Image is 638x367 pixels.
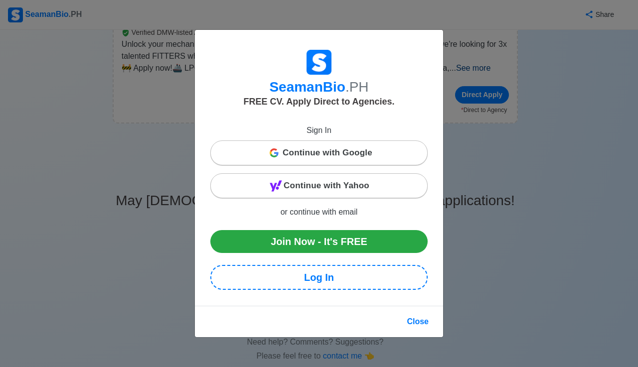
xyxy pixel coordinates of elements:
[283,143,372,163] span: Continue with Google
[210,265,428,290] a: Log In
[243,97,394,107] span: FREE CV. Apply Direct to Agencies.
[400,312,435,331] button: Close
[210,79,428,96] h3: SeamanBio
[307,50,331,75] img: Logo
[210,140,428,165] button: Continue with Google
[284,176,369,196] span: Continue with Yahoo
[210,124,428,136] p: Sign In
[210,230,428,253] a: Join Now - It's FREE
[210,173,428,198] button: Continue with Yahoo
[345,79,369,95] span: .PH
[210,206,428,218] p: or continue with email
